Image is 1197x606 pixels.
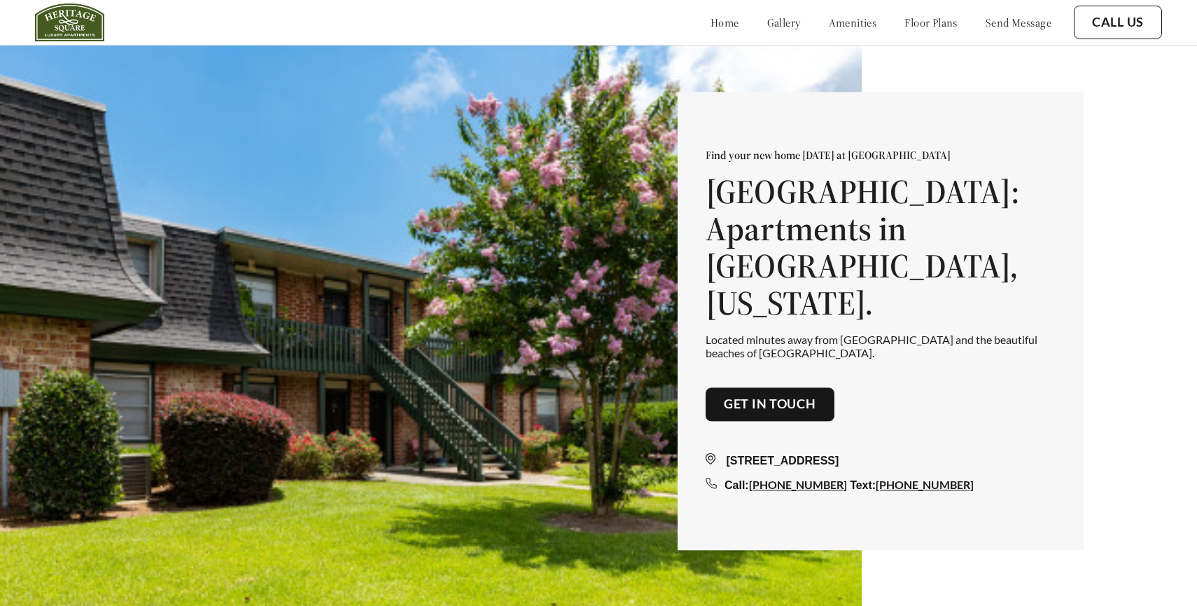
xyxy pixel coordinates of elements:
[706,453,1056,469] div: [STREET_ADDRESS]
[706,174,1056,322] h1: [GEOGRAPHIC_DATA]: Apartments in [GEOGRAPHIC_DATA], [US_STATE].
[850,479,876,491] span: Text:
[767,15,801,29] a: gallery
[904,15,958,29] a: floor plans
[724,397,816,412] a: Get in touch
[1074,6,1162,39] button: Call Us
[829,15,877,29] a: amenities
[710,15,739,29] a: home
[724,479,749,491] span: Call:
[35,4,104,41] img: heritage_square_logo.jpg
[706,333,1056,359] p: Located minutes away from [GEOGRAPHIC_DATA] and the beautiful beaches of [GEOGRAPHIC_DATA].
[706,387,834,421] button: Get in touch
[1092,15,1144,30] a: Call Us
[706,149,1056,163] p: Find your new home [DATE] at [GEOGRAPHIC_DATA]
[986,15,1051,29] a: send message
[749,478,847,491] a: [PHONE_NUMBER]
[876,478,974,491] a: [PHONE_NUMBER]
